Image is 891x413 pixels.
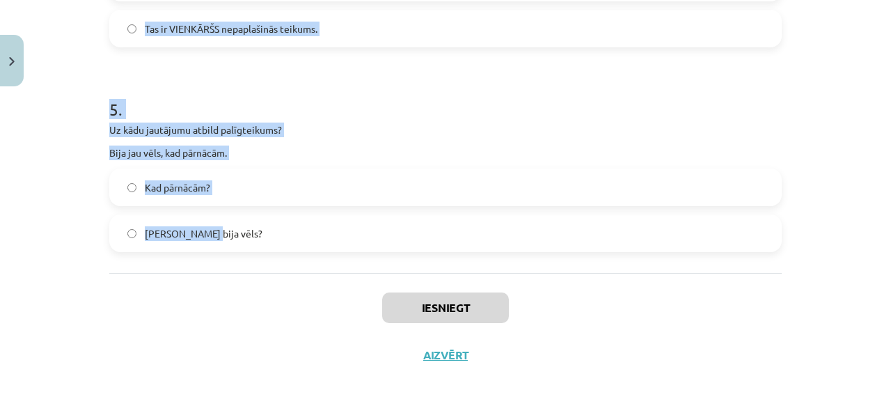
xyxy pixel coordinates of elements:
p: Uz kādu jautājumu atbild palīgteikums? [109,123,782,137]
input: Kad pārnācām? [127,183,136,192]
input: [PERSON_NAME] bija vēls? [127,229,136,238]
img: icon-close-lesson-0947bae3869378f0d4975bcd49f059093ad1ed9edebbc8119c70593378902aed.svg [9,57,15,66]
h1: 5 . [109,75,782,118]
span: [PERSON_NAME] bija vēls? [145,226,262,241]
button: Iesniegt [382,293,509,323]
p: Bija jau vēls, kad pārnācām. [109,146,782,160]
span: Tas ir VIENKĀRŠS nepaplašinās teikums. [145,22,317,36]
input: Tas ir VIENKĀRŠS nepaplašinās teikums. [127,24,136,33]
span: Kad pārnācām? [145,180,210,195]
button: Aizvērt [419,348,472,362]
